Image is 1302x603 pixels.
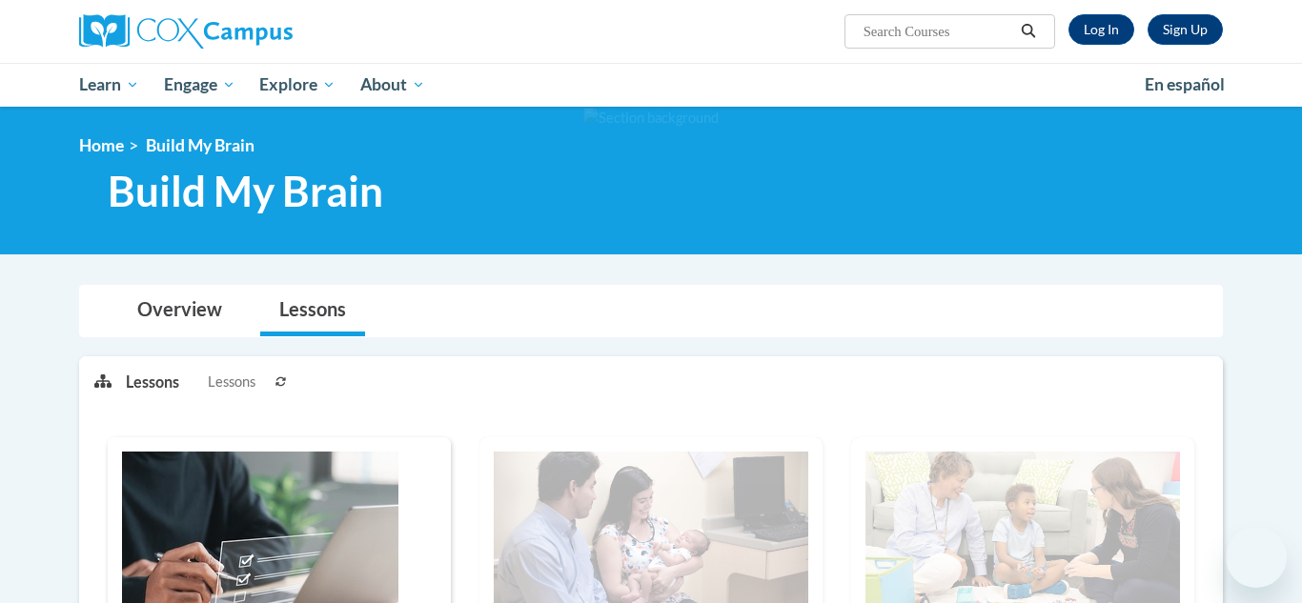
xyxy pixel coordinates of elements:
div: Main menu [51,63,1251,107]
a: Lessons [260,286,365,336]
a: Explore [247,63,348,107]
a: Register [1148,14,1223,45]
a: Log In [1068,14,1134,45]
span: En español [1145,74,1225,94]
span: Build My Brain [146,135,254,155]
img: Cox Campus [79,14,293,49]
span: Lessons [208,372,255,392]
a: About [348,63,437,107]
span: Learn [79,73,139,96]
img: Section background [583,108,719,129]
a: Cox Campus [79,14,441,49]
p: Lessons [126,372,179,392]
input: Search Courses [862,20,1014,43]
iframe: Button to launch messaging window [1226,527,1287,588]
a: Overview [118,286,241,336]
span: Build My Brain [108,166,383,216]
button: Search [1014,20,1043,43]
span: Explore [259,73,336,96]
a: Learn [67,63,152,107]
span: Engage [164,73,235,96]
a: Engage [152,63,248,107]
a: Home [79,135,124,155]
span: About [360,73,425,96]
a: En español [1132,65,1237,105]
